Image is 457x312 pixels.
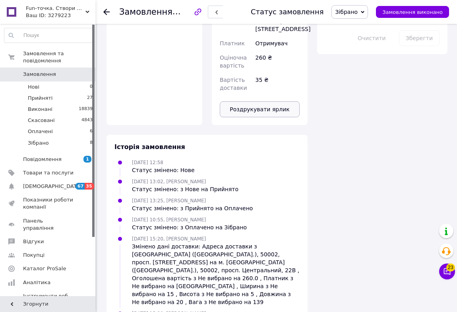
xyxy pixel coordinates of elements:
[132,236,206,242] span: [DATE] 15:20, [PERSON_NAME]
[376,6,449,18] button: Замовлення виконано
[439,264,455,279] button: Чат з покупцем23
[132,242,300,306] div: Змінено дані доставки: Адреса доставки з [GEOGRAPHIC_DATA] ([GEOGRAPHIC_DATA].), 50002, просп. [S...
[28,83,39,91] span: Нові
[335,9,358,15] span: Зібрано
[220,77,247,91] span: Вартість доставки
[220,40,245,47] span: Платник
[220,54,247,69] span: Оціночна вартість
[23,293,74,307] span: Інструменти веб-майстра та SEO
[132,160,163,165] span: [DATE] 12:58
[382,9,443,15] span: Замовлення виконано
[26,12,95,19] div: Ваш ID: 3279223
[132,185,238,193] div: Статус змінено: з Нове на Прийнято
[28,128,53,135] span: Оплачені
[132,198,206,203] span: [DATE] 13:25, [PERSON_NAME]
[4,28,93,43] input: Пошук
[23,217,74,232] span: Панель управління
[81,117,93,124] span: 4843
[87,95,93,102] span: 27
[90,140,93,147] span: 8
[90,128,93,135] span: 6
[251,8,324,16] div: Статус замовлення
[85,183,94,190] span: 35
[23,71,56,78] span: Замовлення
[23,196,74,211] span: Показники роботи компанії
[83,156,91,163] span: 1
[114,143,185,151] span: Історія замовлення
[23,279,50,286] span: Аналітика
[26,5,85,12] span: Fun-точка. Створи швидко фотозону вдома
[23,252,45,259] span: Покупці
[28,95,52,102] span: Прийняті
[446,262,455,270] span: 23
[119,7,172,17] span: Замовлення
[90,83,93,91] span: 0
[220,101,300,117] button: Роздрукувати ярлик
[132,204,253,212] div: Статус змінено: з Прийнято на Оплачено
[103,8,110,16] div: Повернутися назад
[79,106,93,113] span: 18839
[23,50,95,64] span: Замовлення та повідомлення
[23,183,82,190] span: [DEMOGRAPHIC_DATA]
[23,169,74,176] span: Товари та послуги
[28,140,49,147] span: Зібрано
[132,179,206,184] span: [DATE] 13:02, [PERSON_NAME]
[254,36,301,50] div: Отримувач
[23,156,62,163] span: Повідомлення
[254,50,301,73] div: 260 ₴
[254,73,301,95] div: 35 ₴
[23,265,66,272] span: Каталог ProSale
[76,183,85,190] span: 67
[23,238,44,245] span: Відгуки
[28,117,55,124] span: Скасовані
[132,217,206,223] span: [DATE] 10:55, [PERSON_NAME]
[132,166,195,174] div: Статус змінено: Нове
[28,106,52,113] span: Виконані
[132,223,247,231] div: Статус змінено: з Оплачено на Зібрано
